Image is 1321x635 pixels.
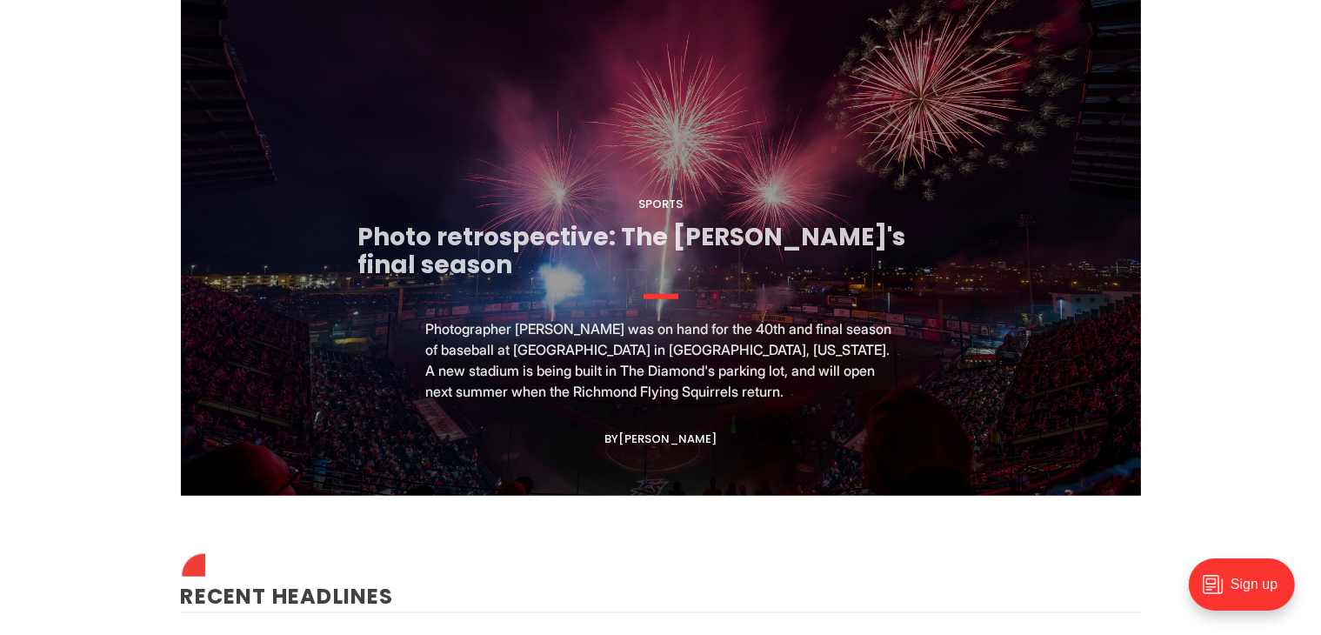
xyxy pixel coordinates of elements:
[358,220,906,282] a: Photo retrospective: The [PERSON_NAME]'s final season
[181,558,1141,612] h2: Recent Headlines
[618,431,717,447] a: [PERSON_NAME]
[638,196,683,212] a: Sports
[604,432,717,445] div: By
[426,318,896,402] p: Photographer [PERSON_NAME] was on hand for the 40th and final season of baseball at [GEOGRAPHIC_D...
[1174,550,1321,635] iframe: portal-trigger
